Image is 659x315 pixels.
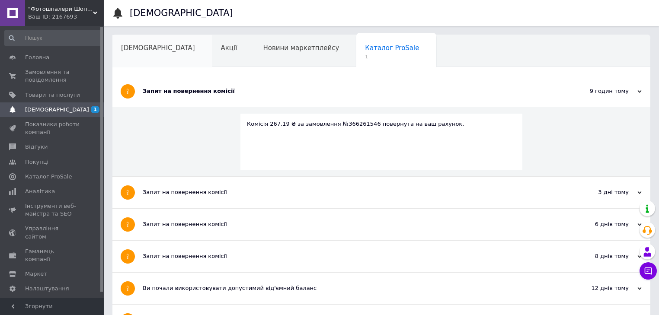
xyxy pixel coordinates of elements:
[25,202,80,218] span: Інструменти веб-майстра та SEO
[25,188,55,195] span: Аналітика
[555,188,642,196] div: 3 дні тому
[25,68,80,84] span: Замовлення та повідомлення
[263,44,339,52] span: Новини маркетплейсу
[555,284,642,292] div: 12 днів тому
[555,220,642,228] div: 6 днів тому
[25,143,48,151] span: Відгуки
[25,158,48,166] span: Покупці
[143,284,555,292] div: Ви почали використовувати допустимий від'ємний баланс
[28,5,93,13] span: "Фотошпалери Шоп" Інтернет магазин
[143,252,555,260] div: Запит на повернення комісії
[25,54,49,61] span: Головна
[221,44,237,52] span: Акції
[143,87,555,95] div: Запит на повернення комісії
[130,8,233,18] h1: [DEMOGRAPHIC_DATA]
[143,220,555,228] div: Запит на повернення комісії
[555,252,642,260] div: 8 днів тому
[25,248,80,263] span: Гаманець компанії
[25,270,47,278] span: Маркет
[25,225,80,240] span: Управління сайтом
[143,188,555,196] div: Запит на повернення комісії
[25,106,89,114] span: [DEMOGRAPHIC_DATA]
[555,87,642,95] div: 9 годин тому
[4,30,102,46] input: Пошук
[28,13,104,21] div: Ваш ID: 2167693
[25,121,80,136] span: Показники роботи компанії
[247,120,516,128] div: Комісія 267,19 ₴ за замовлення №366261546 повернута на ваш рахунок.
[121,44,195,52] span: [DEMOGRAPHIC_DATA]
[365,44,419,52] span: Каталог ProSale
[25,285,69,293] span: Налаштування
[640,262,657,280] button: Чат з покупцем
[365,54,419,60] span: 1
[25,91,80,99] span: Товари та послуги
[91,106,99,113] span: 1
[25,173,72,181] span: Каталог ProSale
